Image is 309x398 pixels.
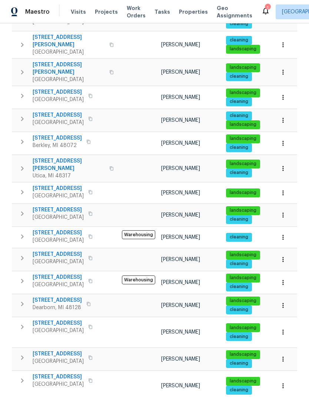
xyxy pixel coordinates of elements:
[161,166,200,171] span: [PERSON_NAME]
[33,237,84,244] span: [GEOGRAPHIC_DATA]
[33,304,82,311] span: Dearborn, MI 48128
[227,298,259,304] span: landscaping
[161,330,200,335] span: [PERSON_NAME]
[227,90,259,96] span: landscaping
[227,190,259,196] span: landscaping
[227,37,251,43] span: cleaning
[227,351,259,358] span: landscaping
[161,280,200,285] span: [PERSON_NAME]
[227,136,259,142] span: landscaping
[33,111,84,119] span: [STREET_ADDRESS]
[227,207,259,214] span: landscaping
[161,118,200,123] span: [PERSON_NAME]
[227,378,259,384] span: landscaping
[33,251,84,258] span: [STREET_ADDRESS]
[161,257,200,262] span: [PERSON_NAME]
[122,275,155,284] span: Warehousing
[33,96,84,103] span: [GEOGRAPHIC_DATA]
[33,358,84,365] span: [GEOGRAPHIC_DATA]
[33,214,84,221] span: [GEOGRAPHIC_DATA]
[33,192,84,200] span: [GEOGRAPHIC_DATA]
[227,325,259,331] span: landscaping
[33,134,82,142] span: [STREET_ADDRESS]
[33,320,84,327] span: [STREET_ADDRESS]
[95,8,118,16] span: Projects
[33,274,84,281] span: [STREET_ADDRESS]
[33,142,82,149] span: Berkley, MI 48072
[227,21,251,27] span: cleaning
[33,229,84,237] span: [STREET_ADDRESS]
[33,281,84,288] span: [GEOGRAPHIC_DATA]
[33,157,105,172] span: [STREET_ADDRESS][PERSON_NAME]
[161,383,200,388] span: [PERSON_NAME]
[227,113,251,119] span: cleaning
[33,172,105,180] span: Utica, MI 48317
[161,303,200,308] span: [PERSON_NAME]
[161,235,200,240] span: [PERSON_NAME]
[161,190,200,195] span: [PERSON_NAME]
[33,258,84,265] span: [GEOGRAPHIC_DATA]
[33,327,84,334] span: [GEOGRAPHIC_DATA]
[161,141,200,146] span: [PERSON_NAME]
[227,275,259,281] span: landscaping
[227,144,251,151] span: cleaning
[227,161,259,167] span: landscaping
[227,261,251,267] span: cleaning
[161,95,200,100] span: [PERSON_NAME]
[227,216,251,223] span: cleaning
[217,4,252,19] span: Geo Assignments
[227,46,259,52] span: landscaping
[227,334,251,340] span: cleaning
[227,170,251,176] span: cleaning
[227,64,259,71] span: landscaping
[227,284,251,290] span: cleaning
[33,185,84,192] span: [STREET_ADDRESS]
[71,8,86,16] span: Visits
[33,61,105,76] span: [STREET_ADDRESS][PERSON_NAME]
[227,307,251,313] span: cleaning
[127,4,146,19] span: Work Orders
[154,9,170,14] span: Tasks
[227,73,251,80] span: cleaning
[161,357,200,362] span: [PERSON_NAME]
[33,373,84,381] span: [STREET_ADDRESS]
[227,234,251,240] span: cleaning
[122,230,155,239] span: Warehousing
[33,381,84,388] span: [GEOGRAPHIC_DATA]
[33,119,84,126] span: [GEOGRAPHIC_DATA]
[161,70,200,75] span: [PERSON_NAME]
[33,297,82,304] span: [STREET_ADDRESS]
[33,76,105,83] span: [GEOGRAPHIC_DATA]
[227,387,251,393] span: cleaning
[33,350,84,358] span: [STREET_ADDRESS]
[33,206,84,214] span: [STREET_ADDRESS]
[161,42,200,47] span: [PERSON_NAME]
[227,360,251,367] span: cleaning
[161,213,200,218] span: [PERSON_NAME]
[227,98,251,105] span: cleaning
[33,49,105,56] span: [GEOGRAPHIC_DATA]
[227,121,259,128] span: landscaping
[33,34,105,49] span: [STREET_ADDRESS][PERSON_NAME]
[33,88,84,96] span: [STREET_ADDRESS]
[265,4,270,12] div: 1
[179,8,208,16] span: Properties
[25,8,50,16] span: Maestro
[227,252,259,258] span: landscaping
